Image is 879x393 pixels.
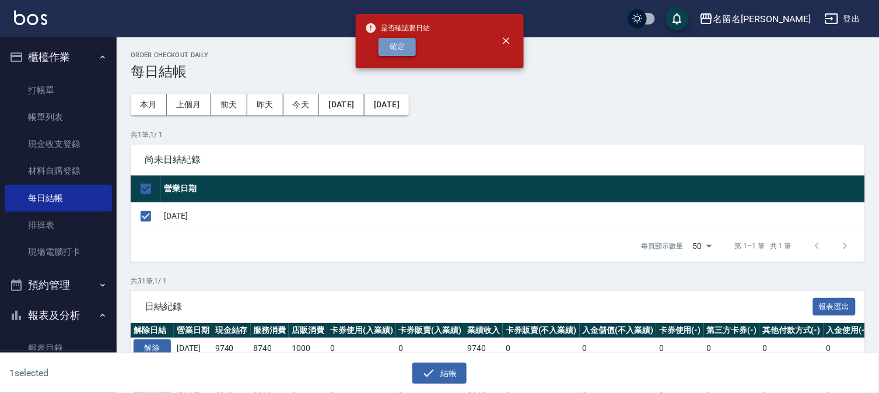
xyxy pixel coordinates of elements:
[9,366,218,380] h6: 1 selected
[131,94,167,115] button: 本月
[131,323,174,338] th: 解除日結
[704,338,760,359] td: 0
[824,338,871,359] td: 0
[759,338,824,359] td: 0
[464,338,503,359] td: 9740
[134,339,171,357] button: 解除
[580,338,657,359] td: 0
[174,338,212,359] td: [DATE]
[735,241,792,251] p: 第 1–1 筆 共 1 筆
[642,241,684,251] p: 每頁顯示數量
[167,94,211,115] button: 上個月
[824,323,871,338] th: 入金使用(-)
[14,10,47,25] img: Logo
[412,363,467,384] button: 結帳
[5,104,112,131] a: 帳單列表
[656,323,704,338] th: 卡券使用(-)
[813,300,856,311] a: 報表匯出
[365,94,409,115] button: [DATE]
[5,42,112,72] button: 櫃檯作業
[211,94,247,115] button: 前天
[283,94,320,115] button: 今天
[820,8,865,30] button: 登出
[5,185,112,212] a: 每日結帳
[251,323,289,338] th: 服務消費
[145,154,851,166] span: 尚未日結紀錄
[131,276,865,286] p: 共 31 筆, 1 / 1
[813,298,856,316] button: 報表匯出
[5,270,112,300] button: 預約管理
[688,230,716,262] div: 50
[251,338,289,359] td: 8740
[5,77,112,104] a: 打帳單
[503,338,580,359] td: 0
[656,338,704,359] td: 0
[503,323,580,338] th: 卡券販賣(不入業績)
[319,94,364,115] button: [DATE]
[327,323,396,338] th: 卡券使用(入業績)
[131,129,865,140] p: 共 1 筆, 1 / 1
[161,202,865,230] td: [DATE]
[704,323,760,338] th: 第三方卡券(-)
[695,7,815,31] button: 名留名[PERSON_NAME]
[396,323,465,338] th: 卡券販賣(入業績)
[247,94,283,115] button: 昨天
[5,238,112,265] a: 現場電腦打卡
[5,335,112,362] a: 報表目錄
[5,157,112,184] a: 材料自購登錄
[131,64,865,80] h3: 每日結帳
[289,323,327,338] th: 店販消費
[145,301,813,313] span: 日結紀錄
[289,338,327,359] td: 1000
[493,28,519,54] button: close
[174,323,212,338] th: 營業日期
[212,338,251,359] td: 9740
[666,7,689,30] button: save
[365,22,430,34] span: 是否確認要日結
[580,323,657,338] th: 入金儲值(不入業績)
[464,323,503,338] th: 業績收入
[161,176,865,203] th: 營業日期
[5,212,112,238] a: 排班表
[5,131,112,157] a: 現金收支登錄
[713,12,811,26] div: 名留名[PERSON_NAME]
[5,300,112,331] button: 報表及分析
[759,323,824,338] th: 其他付款方式(-)
[396,338,465,359] td: 0
[327,338,396,359] td: 0
[131,51,865,59] h2: Order checkout daily
[379,38,416,56] button: 確定
[212,323,251,338] th: 現金結存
